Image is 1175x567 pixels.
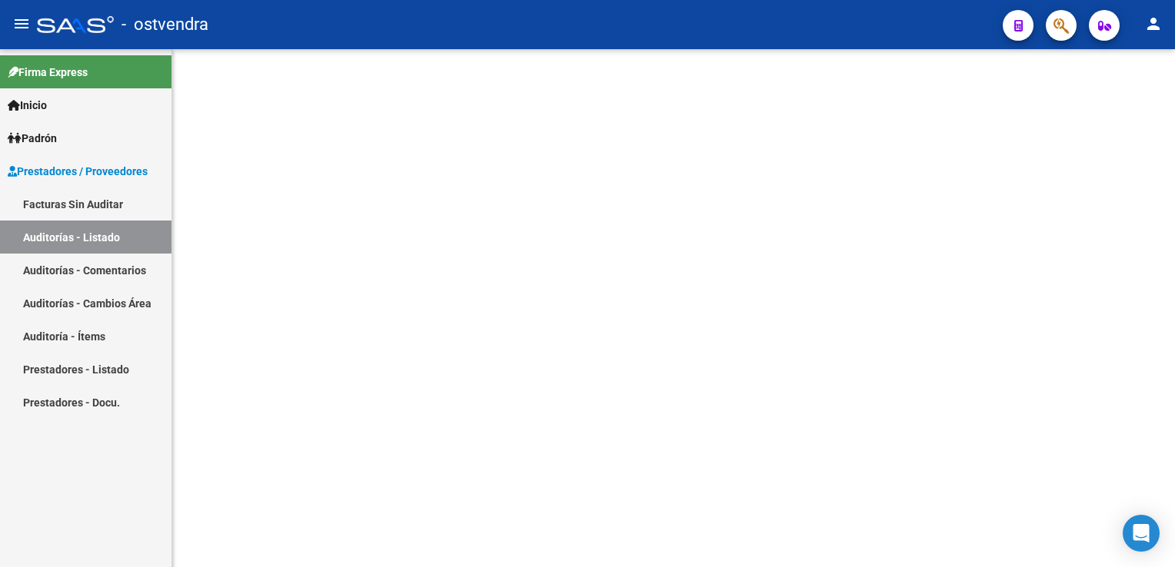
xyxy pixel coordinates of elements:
span: - ostvendra [121,8,208,41]
span: Prestadores / Proveedores [8,163,148,180]
span: Firma Express [8,64,88,81]
mat-icon: person [1144,15,1163,33]
span: Padrón [8,130,57,147]
div: Open Intercom Messenger [1123,515,1160,552]
mat-icon: menu [12,15,31,33]
span: Inicio [8,97,47,114]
